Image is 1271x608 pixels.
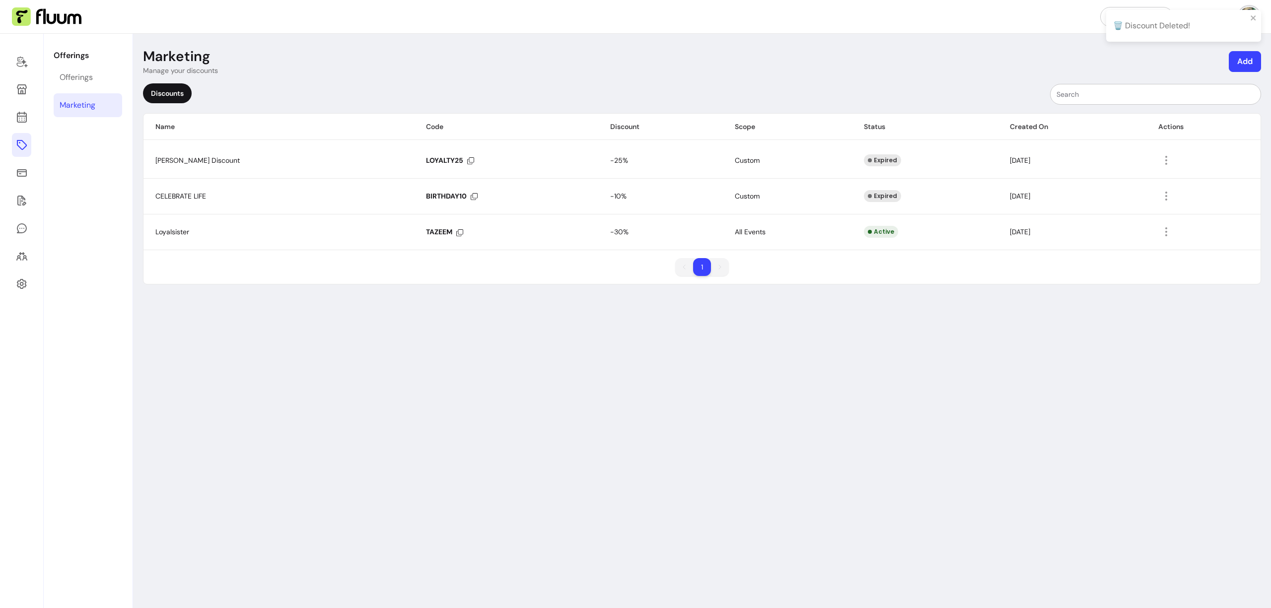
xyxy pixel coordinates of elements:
[610,227,629,236] span: -30%
[426,227,463,236] div: Click to copy
[12,133,31,157] a: Offerings
[143,114,414,140] th: Name
[735,156,760,165] span: Custom
[12,272,31,296] a: Settings
[426,156,474,165] div: Click to copy
[155,192,206,201] span: CELEBRATE LIFE
[143,48,210,66] p: Marketing
[735,192,760,201] span: Custom
[598,114,723,140] th: Discount
[1010,156,1030,165] span: [DATE]
[12,50,31,73] a: Home
[12,244,31,268] a: Clients
[1146,114,1261,140] th: Actions
[864,154,901,166] div: Expired
[12,77,31,101] a: Storefront
[1239,7,1259,27] img: avatar
[1010,227,1030,236] span: [DATE]
[735,227,766,236] span: All Events
[1100,7,1173,27] a: Refer & Earn
[12,105,31,129] a: Calendar
[610,192,627,201] span: -10%
[60,71,93,83] div: Offerings
[143,66,218,75] p: Manage your discounts
[54,50,122,62] p: Offerings
[864,190,901,202] div: Expired
[54,66,122,89] a: Offerings
[12,216,31,240] a: My Messages
[998,114,1146,140] th: Created On
[1010,192,1030,201] span: [DATE]
[426,192,478,201] div: Click to copy
[12,7,81,26] img: Fluum Logo
[670,253,734,281] nav: pagination navigation
[610,156,628,165] span: -25%
[54,93,122,117] a: Marketing
[155,156,240,165] span: [PERSON_NAME] Discount
[414,114,598,140] th: Code
[143,83,192,103] div: Discounts
[12,161,31,185] a: Sales
[1057,89,1255,99] input: Search
[1113,20,1247,32] div: 🗑️ Discount Deleted!
[693,258,711,276] li: pagination item 1 active
[852,114,998,140] th: Status
[1229,51,1261,72] button: Add
[12,189,31,212] a: Forms
[60,99,95,111] div: Marketing
[155,227,189,236] span: Loyalsister
[864,226,898,238] div: Active
[723,114,851,140] th: Scope
[1181,7,1259,27] button: avatar[PERSON_NAME]
[1250,14,1257,22] button: close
